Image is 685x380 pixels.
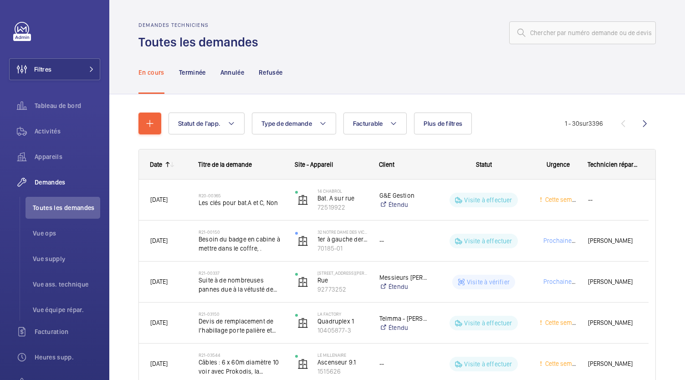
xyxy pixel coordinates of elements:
p: Messieurs [PERSON_NAME] et Cie - [379,273,428,282]
p: Terminée [179,68,206,77]
p: Visite à effectuer [464,318,512,328]
p: LE MILLENAIRE [317,352,368,358]
span: Urgence [547,161,570,168]
button: Plus de filtres [414,113,472,134]
div: -- [379,236,428,246]
h2: R20-00365 [199,193,283,198]
h2: R21-00337 [199,270,283,276]
a: Étendu [379,200,428,209]
span: Site - Appareil [295,161,333,168]
p: Visite à effectuer [464,359,512,369]
a: Étendu [379,282,428,291]
span: Les clés pour bat.A et C, Non [199,198,283,207]
span: Plus de filtres [424,120,462,127]
span: Devis de remplacement de l’habillage porte palière et porte cabine vitrée. Porte Sematic B.goods ... [199,317,283,335]
span: [DATE] [150,360,168,367]
span: Heures supp. [35,353,100,362]
p: Visite à effectuer [464,195,512,205]
span: Facturation [35,327,100,336]
button: Filtres [9,58,100,80]
span: [DATE] [150,319,168,326]
span: Filtres [34,65,51,74]
span: Statut [476,161,492,168]
p: 70185-01 [317,244,368,253]
p: En cours [138,68,164,77]
span: Besoin du badge en cabine à mettre dans le coffre, . [199,235,283,253]
p: 92773252 [317,285,368,294]
span: Appareils [35,152,100,161]
span: Client [379,161,394,168]
p: Ascenseur 9.1 [317,358,368,367]
span: Cette semaine [543,319,584,326]
span: Facturable [353,120,383,127]
p: 72519922 [317,203,368,212]
div: Date [150,161,162,168]
p: G&E Gestion [379,191,428,200]
p: Telmma - [PERSON_NAME] [379,314,428,323]
h2: R21-03150 [199,311,283,317]
span: Demandes [35,178,100,187]
p: Bat. A sur rue [317,194,368,203]
button: Facturable [343,113,407,134]
img: elevator.svg [297,236,308,246]
button: Type de demande [252,113,336,134]
span: [PERSON_NAME] [588,236,637,246]
span: Vue ops [33,229,100,238]
span: [DATE] [150,237,168,244]
span: Tableau de bord [35,101,100,110]
img: elevator.svg [297,277,308,288]
img: elevator.svg [297,359,308,370]
p: Annulée [220,68,244,77]
span: [PERSON_NAME] [588,359,637,369]
p: 14 Chabrol [317,188,368,194]
p: [STREET_ADDRESS][PERSON_NAME] [317,270,368,276]
span: [DATE] [150,196,168,203]
img: elevator.svg [297,195,308,205]
a: Étendu [379,323,428,332]
p: Refusée [259,68,282,77]
p: 32 NOTRE DAME DES VICTOIRES [317,229,368,235]
span: Statut de l'app. [178,120,220,127]
p: 1515626 [317,367,368,376]
button: Statut de l'app. [169,113,245,134]
input: Chercher par numéro demande ou de devis [509,21,656,44]
h2: R21-03544 [199,352,283,358]
p: Visite à vérifier [467,277,510,287]
span: Type de demande [261,120,312,127]
h2: Demandes techniciens [138,22,264,28]
span: Technicien réparateur [588,161,638,168]
span: Cette semaine [543,196,584,203]
span: [PERSON_NAME] [588,277,637,287]
img: elevator.svg [297,318,308,329]
p: Visite à effectuer [464,236,512,246]
span: Prochaine visite [542,278,588,285]
p: 10405877-3 [317,326,368,335]
span: Cette semaine [543,360,584,367]
span: Suite à de nombreuses pannes due à la vétusté de l’opération demande de remplacement de porte cab... [199,276,283,294]
span: Activités [35,127,100,136]
span: Toutes les demandes [33,203,100,212]
span: Vue ass. technique [33,280,100,289]
span: [DATE] [150,278,168,285]
span: Câbles : 6 x 60m diamètre 10 voir avec Prokodis, la référence KONE est sur la photo. [199,358,283,376]
p: 1er à gauche derrière le mirroir [317,235,368,244]
span: Prochaine visite [542,237,588,244]
span: -- [588,195,637,205]
span: [PERSON_NAME] [588,318,637,328]
span: sur [579,120,588,127]
h2: R21-00150 [199,229,283,235]
p: Rue [317,276,368,285]
span: 1 - 30 3396 [565,120,603,127]
div: -- [379,359,428,369]
span: Vue équipe répar. [33,305,100,314]
p: Quadruplex 1 [317,317,368,326]
h1: Toutes les demandes [138,34,264,51]
span: Titre de la demande [198,161,252,168]
span: Vue supply [33,254,100,263]
p: La Factory [317,311,368,317]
